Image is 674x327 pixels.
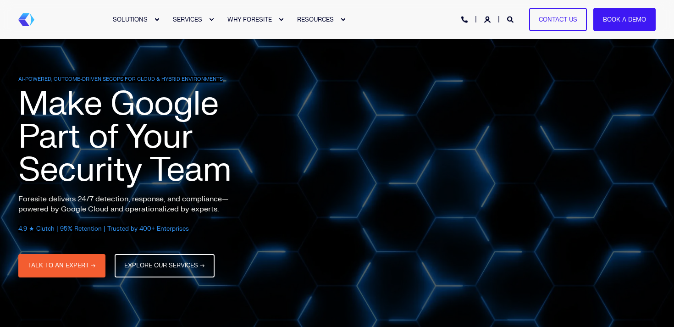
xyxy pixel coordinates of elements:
img: Foresite brand mark, a hexagon shape of blues with a directional arrow to the right hand side [18,13,34,26]
span: Make Google Part of Your Security Team [18,83,231,191]
span: WHY FORESITE [227,16,272,23]
span: 4.9 ★ Clutch | 95% Retention | Trusted by 400+ Enterprises [18,225,189,233]
a: TALK TO AN EXPERT → [18,254,105,277]
span: AI-POWERED, OUTCOME-DRIVEN SECOPS FOR CLOUD & HYBRID ENVIRONMENTS [18,76,223,83]
a: Book a Demo [593,8,656,31]
a: Back to Home [18,13,34,26]
div: Expand WHY FORESITE [278,17,284,22]
span: SOLUTIONS [113,16,148,23]
div: Expand RESOURCES [340,17,346,22]
div: Expand SERVICES [209,17,214,22]
p: Foresite delivers 24/7 detection, response, and compliance—powered by Google Cloud and operationa... [18,194,248,214]
a: EXPLORE OUR SERVICES → [115,254,215,277]
a: Open Search [507,15,515,23]
a: Login [484,15,492,23]
a: Contact Us [529,8,587,31]
span: RESOURCES [297,16,334,23]
div: Expand SOLUTIONS [154,17,160,22]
